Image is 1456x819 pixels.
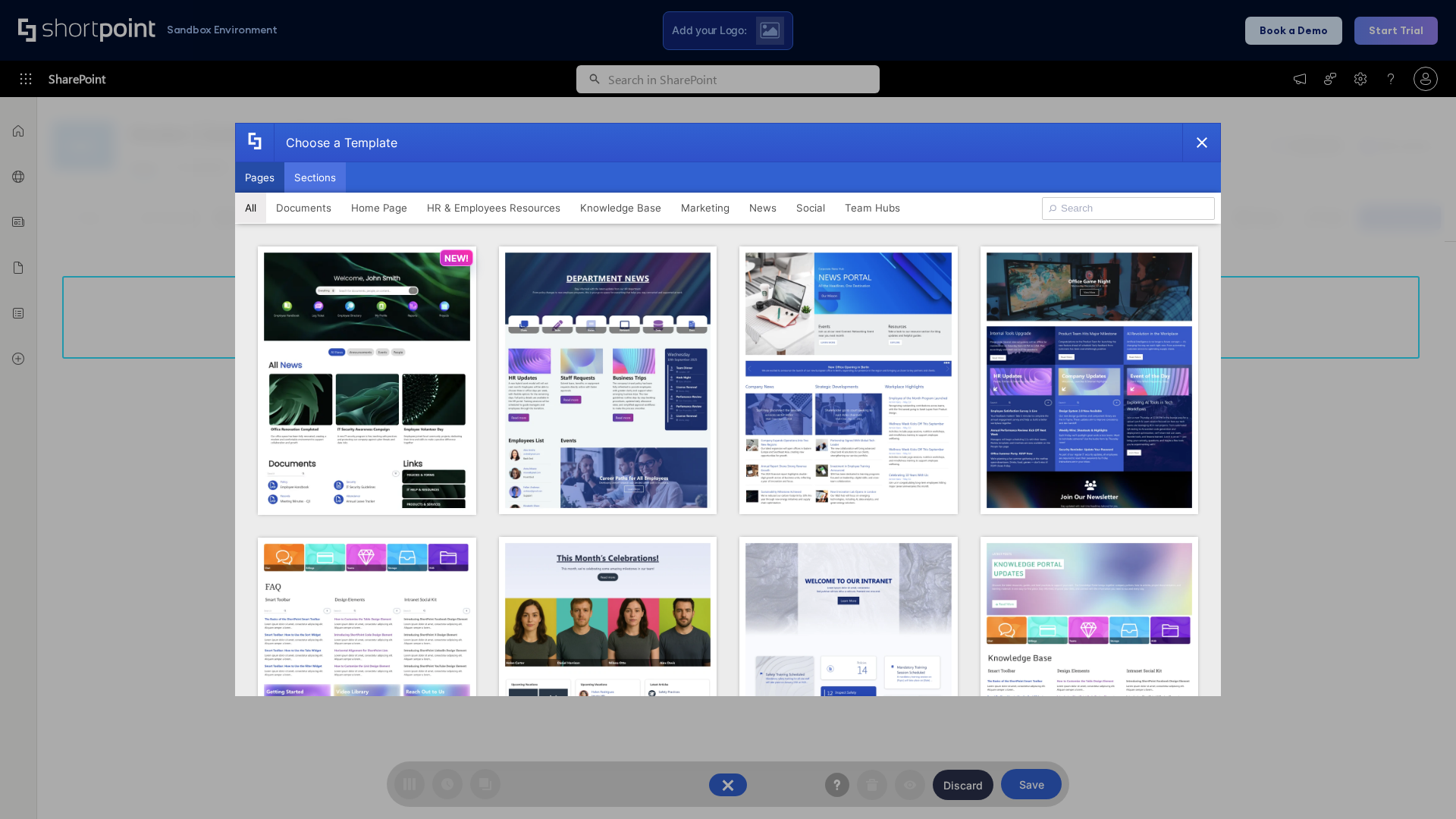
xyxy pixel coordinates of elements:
[235,162,284,193] button: Pages
[739,193,786,223] button: News
[1042,197,1215,220] input: Search
[235,123,1221,696] div: template selector
[786,193,835,223] button: Social
[671,193,739,223] button: Marketing
[444,253,469,264] p: NEW!
[274,124,397,162] div: Choose a Template
[235,193,266,223] button: All
[341,193,417,223] button: Home Page
[570,193,671,223] button: Knowledge Base
[266,193,341,223] button: Documents
[835,193,910,223] button: Team Hubs
[417,193,570,223] button: HR & Employees Resources
[284,162,346,193] button: Sections
[1380,746,1456,819] iframe: Chat Widget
